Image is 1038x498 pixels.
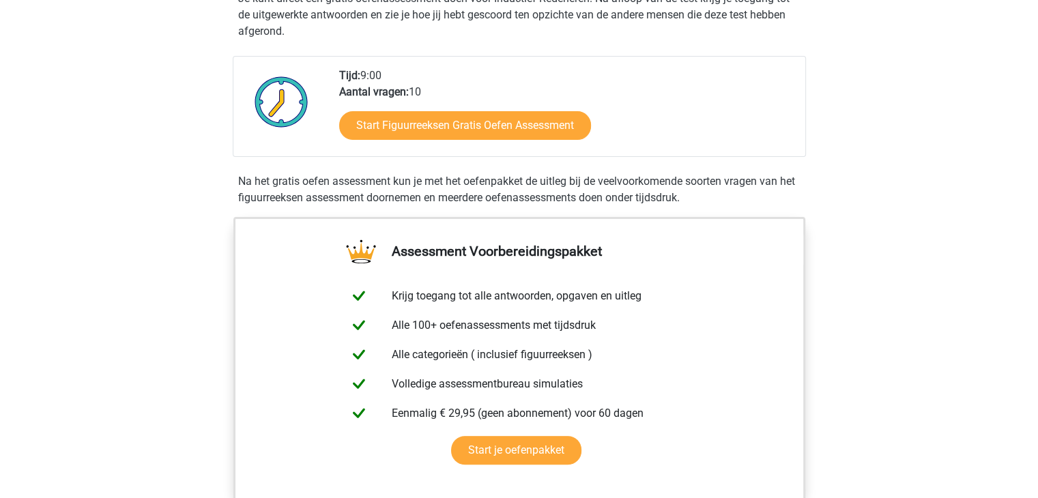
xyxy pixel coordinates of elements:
b: Tijd: [339,69,360,82]
div: Na het gratis oefen assessment kun je met het oefenpakket de uitleg bij de veelvoorkomende soorte... [233,173,806,206]
div: 9:00 10 [329,68,805,156]
img: Klok [247,68,316,136]
a: Start je oefenpakket [451,436,581,465]
b: Aantal vragen: [339,85,409,98]
a: Start Figuurreeksen Gratis Oefen Assessment [339,111,591,140]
